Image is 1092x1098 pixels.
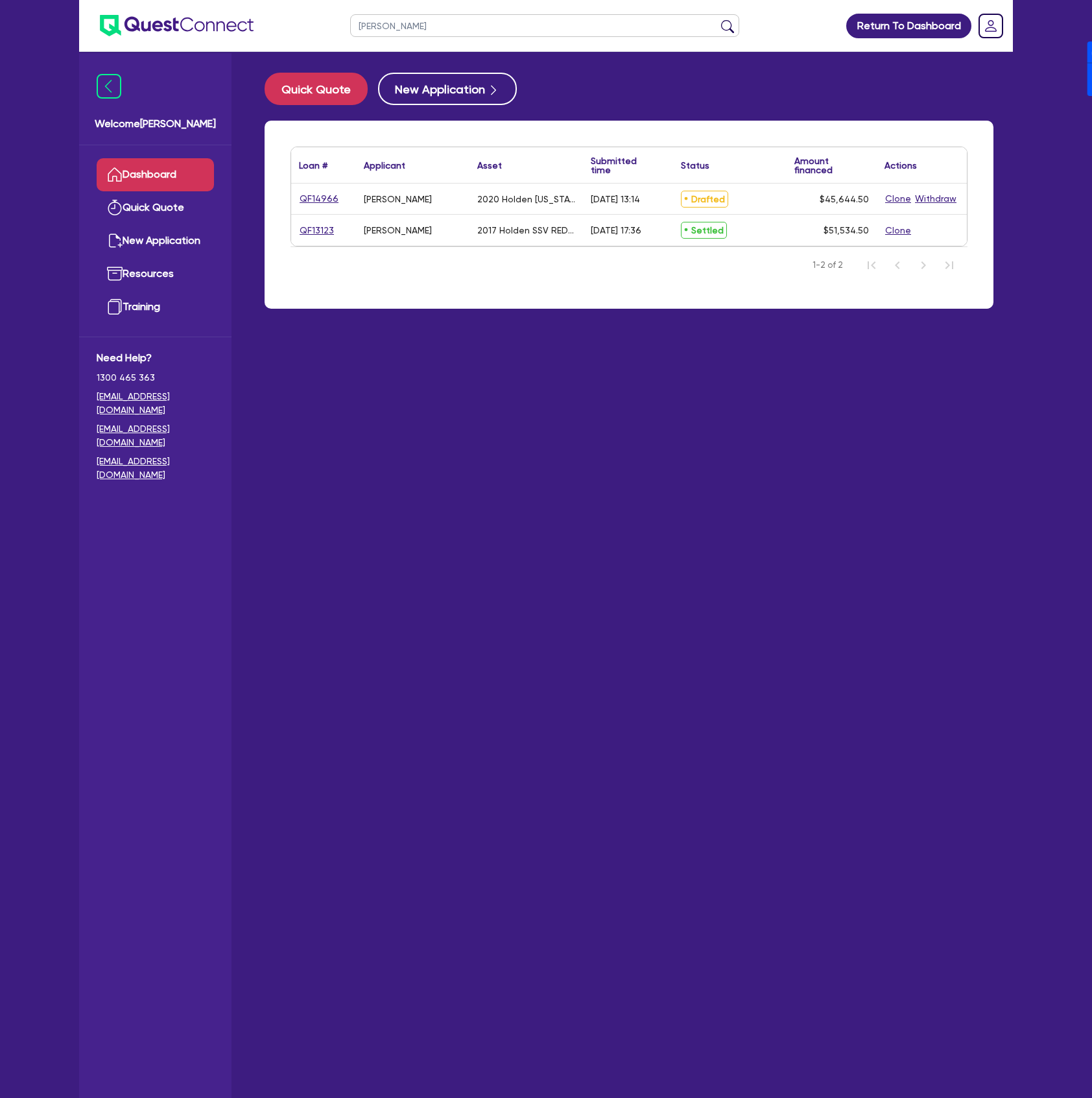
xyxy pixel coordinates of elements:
[107,266,123,281] img: resources
[265,73,368,105] button: Quick Quote
[97,224,214,257] a: New Application
[364,161,405,170] div: Applicant
[364,225,432,235] div: [PERSON_NAME]
[107,299,123,315] img: training
[100,15,254,36] img: quest-connect-logo-blue
[910,252,936,278] button: Next Page
[591,156,654,174] div: Submitted time
[936,252,962,278] button: Last Page
[681,222,727,239] span: Settled
[477,161,502,170] div: Asset
[884,161,917,170] div: Actions
[97,74,121,99] img: icon-menu-close
[591,225,641,235] div: [DATE] 17:36
[914,191,957,206] button: Withdraw
[97,191,214,224] a: Quick Quote
[681,161,709,170] div: Status
[364,194,432,204] div: [PERSON_NAME]
[97,350,214,366] span: Need Help?
[97,390,214,417] a: [EMAIL_ADDRESS][DOMAIN_NAME]
[107,233,123,248] img: new-application
[97,371,214,385] span: 1300 465 363
[299,161,327,170] div: Loan #
[299,191,339,206] a: QF14966
[884,223,912,238] button: Clone
[97,158,214,191] a: Dashboard
[265,73,378,105] a: Quick Quote
[884,252,910,278] button: Previous Page
[97,291,214,324] a: Training
[477,194,575,204] div: 2020 Holden [US_STATE] SportsCat V
[813,259,843,272] span: 1-2 of 2
[97,257,214,291] a: Resources
[97,422,214,449] a: [EMAIL_ADDRESS][DOMAIN_NAME]
[859,252,884,278] button: First Page
[107,200,123,215] img: quick-quote
[794,156,869,174] div: Amount financed
[591,194,640,204] div: [DATE] 13:14
[884,191,912,206] button: Clone
[378,73,517,105] button: New Application
[974,9,1008,43] a: Dropdown toggle
[824,225,869,235] span: $51,534.50
[350,14,739,37] input: Search by name, application ID or mobile number...
[97,455,214,482] a: [EMAIL_ADDRESS][DOMAIN_NAME]
[95,116,216,132] span: Welcome [PERSON_NAME]
[846,14,971,38] a: Return To Dashboard
[299,223,335,238] a: QF13123
[820,194,869,204] span: $45,644.50
[681,191,728,208] span: Drafted
[477,225,575,235] div: 2017 Holden SSV REDLINE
